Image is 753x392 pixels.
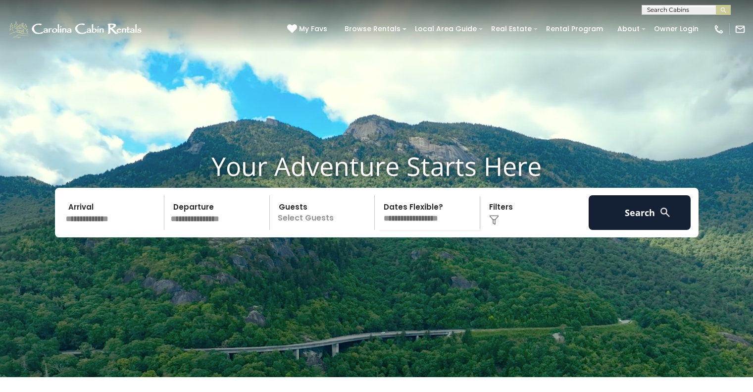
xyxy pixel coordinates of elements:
[589,195,691,230] button: Search
[489,215,499,225] img: filter--v1.png
[7,151,746,181] h1: Your Adventure Starts Here
[649,21,703,37] a: Owner Login
[273,195,375,230] p: Select Guests
[299,24,327,34] span: My Favs
[659,206,671,219] img: search-regular-white.png
[735,24,746,35] img: mail-regular-white.png
[340,21,405,37] a: Browse Rentals
[713,24,724,35] img: phone-regular-white.png
[486,21,537,37] a: Real Estate
[7,19,145,39] img: White-1-1-2.png
[410,21,482,37] a: Local Area Guide
[287,24,330,35] a: My Favs
[541,21,608,37] a: Rental Program
[612,21,645,37] a: About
